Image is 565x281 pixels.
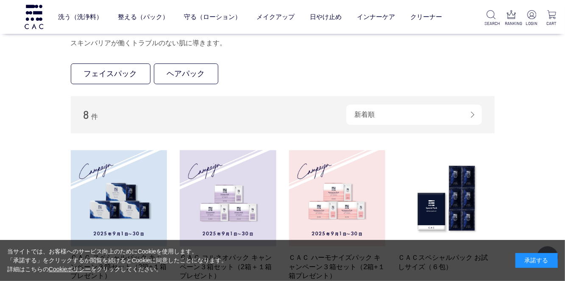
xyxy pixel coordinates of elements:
[505,10,518,27] a: RANKING
[83,108,89,121] span: 8
[546,10,558,27] a: CART
[180,150,276,247] img: ＣＡＣ コルネオパック キャンペーン３箱セット（2箱＋１箱プレゼント）
[289,150,386,247] img: ＣＡＣ ハーモナイズパック キャンペーン３箱セット（2箱+１箱プレゼント）
[49,266,91,273] a: Cookieポリシー
[256,6,295,28] a: メイクアップ
[525,20,538,27] p: LOGIN
[118,6,169,28] a: 整える（パック）
[346,105,482,125] div: 新着順
[310,6,342,28] a: 日やけ止め
[357,6,395,28] a: インナーケア
[91,113,98,120] span: 件
[525,10,538,27] a: LOGIN
[184,6,241,28] a: 守る（ローション）
[71,150,167,247] img: ＣＡＣ スペシャルパック キャンペーン３箱セット（2箱+１箱プレゼント）
[23,5,45,29] img: logo
[515,253,558,268] div: 承諾する
[505,20,518,27] p: RANKING
[71,63,150,84] a: フェイスパック
[485,10,498,27] a: SEARCH
[398,150,495,247] img: ＣＡＣスペシャルパック お試しサイズ（６包）
[58,6,103,28] a: 洗う（洗浄料）
[485,20,498,27] p: SEARCH
[154,63,218,84] a: ヘアパック
[546,20,558,27] p: CART
[410,6,442,28] a: クリーナー
[7,247,228,274] div: 当サイトでは、お客様へのサービス向上のためにCookieを使用します。 「承諾する」をクリックするか閲覧を続けるとCookieに同意したことになります。 詳細はこちらの をクリックしてください。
